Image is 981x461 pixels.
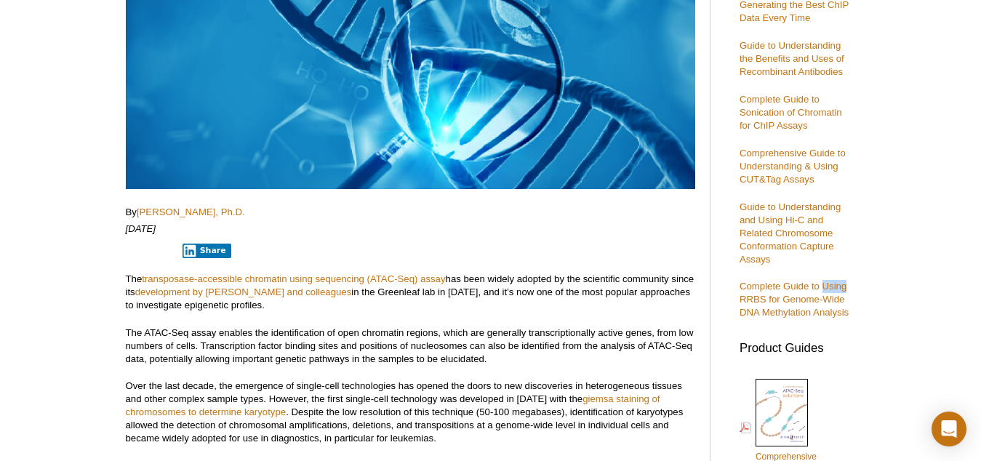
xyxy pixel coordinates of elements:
[740,148,846,185] a: Comprehensive Guide to Understanding & Using CUT&Tag Assays
[740,281,849,318] a: Complete Guide to Using RRBS for Genome-Wide DNA Methylation Analysis
[740,40,844,77] a: Guide to Understanding the Benefits and Uses of Recombinant Antibodies
[126,243,173,257] iframe: X Post Button
[740,334,856,355] h3: Product Guides
[142,273,445,284] a: transposase-accessible chromatin using sequencing (ATAC-Seq) assay
[135,286,352,297] a: development by [PERSON_NAME] and colleagues
[126,206,695,219] p: By
[126,273,695,312] p: The has been widely adopted by the scientific community since its in the Greenleaf lab in [DATE],...
[183,244,231,258] button: Share
[126,223,156,234] em: [DATE]
[126,326,695,366] p: The ATAC-Seq assay enables the identification of open chromatin regions, which are generally tran...
[740,201,841,265] a: Guide to Understanding and Using Hi-C and Related Chromosome Conformation Capture Assays
[756,379,808,446] img: Comprehensive ATAC-Seq Solutions
[740,94,842,131] a: Complete Guide to Sonication of Chromatin for ChIP Assays
[137,207,245,217] a: [PERSON_NAME], Ph.D.
[932,412,966,446] div: Open Intercom Messenger
[126,380,695,445] p: Over the last decade, the emergence of single-cell technologies has opened the doors to new disco...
